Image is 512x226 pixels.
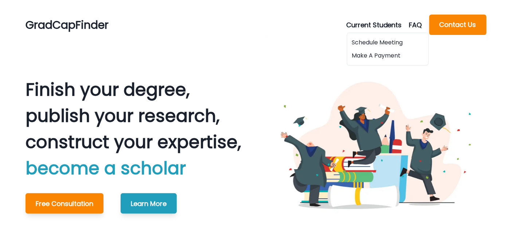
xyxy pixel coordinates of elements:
button: Schedule Meeting [347,36,428,49]
button: Contact Us [429,15,486,35]
a: FAQ [409,20,429,30]
button: Free Consultation [26,193,103,214]
p: Finish your degree, publish your research, construct your expertise, [26,77,241,182]
button: Current Students [346,20,409,30]
button: Make A Payment [347,49,428,62]
p: become a scholar [26,155,241,182]
button: Learn More [121,193,177,214]
p: GradCapFinder [26,17,109,33]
